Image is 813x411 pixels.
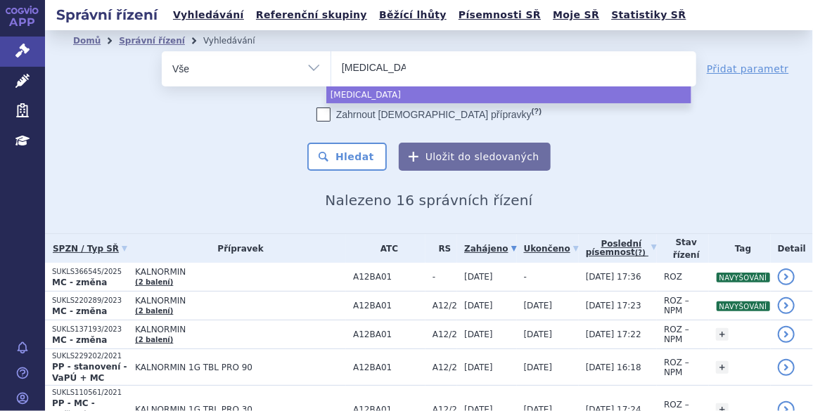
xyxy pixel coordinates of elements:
th: ATC [346,234,425,263]
p: SUKLS220289/2023 [52,296,128,306]
span: KALNORMIN [135,267,346,277]
span: A12BA01 [353,330,425,339]
span: A12BA01 [353,272,425,282]
span: KALNORMIN 1G TBL PRO 90 [135,363,346,372]
button: Hledat [307,143,387,171]
a: Písemnosti SŘ [454,6,545,25]
span: KALNORMIN [135,296,346,306]
a: Zahájeno [464,239,516,259]
span: [DATE] [464,272,493,282]
span: A12BA01 [353,363,425,372]
a: Ukončeno [524,239,579,259]
a: Statistiky SŘ [607,6,690,25]
span: ROZ – NPM [664,325,689,344]
span: - [524,272,527,282]
a: Vyhledávání [169,6,248,25]
i: NAVYŠOVÁNÍ [717,273,770,282]
button: Uložit do sledovaných [399,143,551,171]
li: Vyhledávání [203,30,274,51]
span: [DATE] 16:18 [586,363,641,372]
strong: MC - změna [52,335,107,345]
strong: MC - změna [52,306,107,316]
a: Referenční skupiny [252,6,371,25]
p: SUKLS137193/2023 [52,325,128,334]
a: + [716,361,729,374]
span: ROZ – NPM [664,296,689,315]
a: Správní řízení [119,36,185,46]
a: detail [778,268,795,285]
th: Tag [709,234,771,263]
p: SUKLS110561/2021 [52,388,128,398]
a: (2 balení) [135,278,173,286]
a: (2 balení) [135,336,173,344]
span: A12/2 [433,330,457,339]
a: Domů [73,36,101,46]
span: KALNORMIN [135,325,346,334]
strong: MC - změna [52,278,107,287]
a: + [716,328,729,341]
span: ROZ [664,272,682,282]
span: [DATE] [524,330,553,339]
a: Běžící lhůty [375,6,451,25]
abbr: (?) [635,249,646,257]
label: Zahrnout [DEMOGRAPHIC_DATA] přípravky [316,107,542,122]
th: RS [425,234,457,263]
span: [DATE] [524,363,553,372]
span: A12/2 [433,363,457,372]
abbr: (?) [532,107,542,116]
th: Stav řízení [657,234,708,263]
span: ROZ – NPM [664,358,689,377]
span: [DATE] [464,301,493,311]
a: Poslednípísemnost(?) [586,234,657,263]
a: SPZN / Typ SŘ [52,239,128,259]
span: A12/2 [433,301,457,311]
a: detail [778,297,795,314]
span: [DATE] 17:22 [586,330,641,339]
a: (2 balení) [135,307,173,315]
h2: Správní řízení [45,5,169,25]
span: [DATE] 17:23 [586,301,641,311]
span: [DATE] 17:36 [586,272,641,282]
strong: PP - stanovení - VaPÚ + MC [52,362,127,383]
p: SUKLS229202/2021 [52,351,128,361]
span: [DATE] [464,363,493,372]
li: [MEDICAL_DATA] [326,86,691,103]
span: A12BA01 [353,301,425,311]
th: Detail [771,234,813,263]
span: [DATE] [464,330,493,339]
a: detail [778,359,795,376]
span: Nalezeno 16 správních řízení [325,192,532,209]
p: SUKLS366545/2025 [52,267,128,277]
a: detail [778,326,795,343]
th: Přípravek [128,234,346,263]
a: Přidat parametr [707,62,789,76]
span: - [433,272,457,282]
i: NAVYŠOVÁNÍ [717,301,770,311]
a: Moje SŘ [549,6,603,25]
span: [DATE] [524,301,553,311]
